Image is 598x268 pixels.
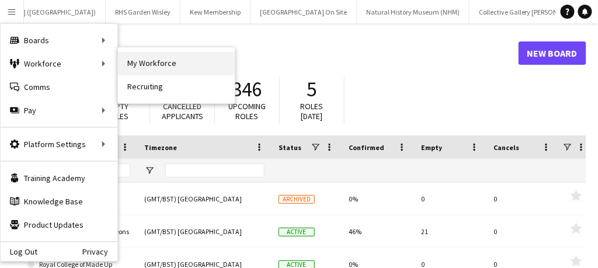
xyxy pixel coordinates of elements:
[470,1,592,23] button: Collective Gallery [PERSON_NAME]
[342,215,414,248] div: 46%
[279,228,315,236] span: Active
[137,183,272,215] div: (GMT/BST) [GEOGRAPHIC_DATA]
[1,247,37,256] a: Log Out
[137,215,272,248] div: (GMT/BST) [GEOGRAPHIC_DATA]
[1,29,117,52] div: Boards
[20,44,519,62] h1: Boards
[180,1,251,23] button: Kew Membership
[1,52,117,75] div: Workforce
[307,76,317,102] span: 5
[1,75,117,99] a: Comms
[82,247,117,256] a: Privacy
[118,52,235,75] a: My Workforce
[421,143,442,152] span: Empty
[1,213,117,236] a: Product Updates
[118,75,235,99] a: Recruiting
[486,215,559,248] div: 0
[519,41,586,65] a: New Board
[106,1,180,23] button: RHS Garden Wisley
[279,195,315,204] span: Archived
[144,165,155,176] button: Open Filter Menu
[349,143,384,152] span: Confirmed
[301,101,324,121] span: Roles [DATE]
[1,166,117,190] a: Training Academy
[342,183,414,215] div: 0%
[493,143,519,152] span: Cancels
[228,101,266,121] span: Upcoming roles
[357,1,470,23] button: Natural History Museum (NHM)
[162,101,203,121] span: Cancelled applicants
[414,215,486,248] div: 21
[1,133,117,156] div: Platform Settings
[1,99,117,122] div: Pay
[251,1,357,23] button: [GEOGRAPHIC_DATA] On Site
[165,163,265,177] input: Timezone Filter Input
[279,143,301,152] span: Status
[414,183,486,215] div: 0
[232,76,262,102] span: 346
[1,190,117,213] a: Knowledge Base
[486,183,559,215] div: 0
[144,143,177,152] span: Timezone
